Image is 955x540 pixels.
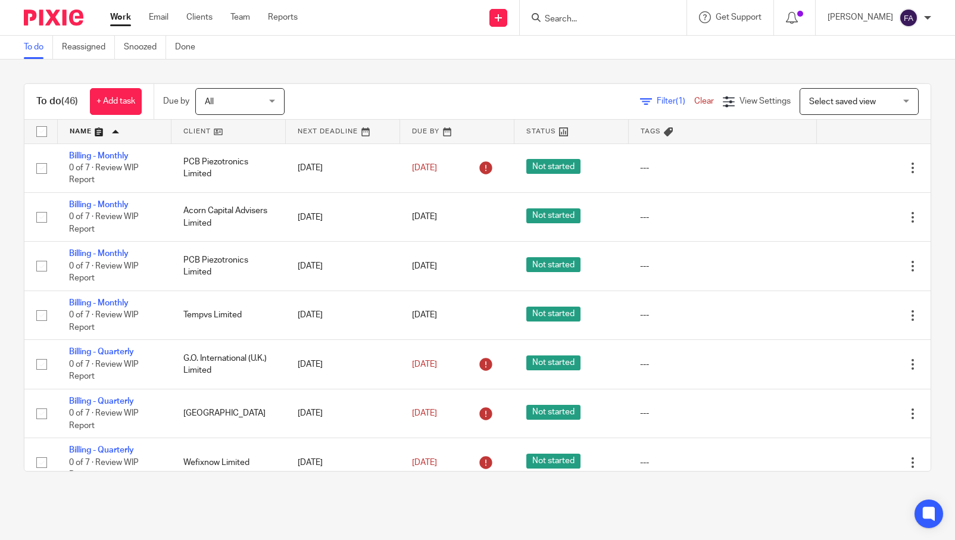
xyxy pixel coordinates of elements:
img: svg%3E [899,8,918,27]
td: [DATE] [286,192,400,241]
span: Select saved view [809,98,876,106]
a: Reports [268,11,298,23]
span: (1) [676,97,685,105]
a: Billing - Monthly [69,299,129,307]
a: Snoozed [124,36,166,59]
td: Tempvs Limited [171,291,286,339]
div: --- [640,309,804,321]
a: + Add task [90,88,142,115]
span: Not started [526,454,581,469]
td: G.O. International (U.K.) Limited [171,340,286,389]
a: Billing - Quarterly [69,446,134,454]
h1: To do [36,95,78,108]
div: --- [640,407,804,419]
span: 0 of 7 · Review WIP Report [69,164,139,185]
span: Filter [657,97,694,105]
span: [DATE] [412,458,437,467]
td: [DATE] [286,242,400,291]
td: [DATE] [286,438,400,487]
td: Acorn Capital Advisers Limited [171,192,286,241]
a: Team [230,11,250,23]
span: Tags [641,128,661,135]
span: 0 of 7 · Review WIP Report [69,213,139,234]
span: Get Support [716,13,761,21]
div: --- [640,457,804,469]
span: 0 of 7 · Review WIP Report [69,311,139,332]
span: View Settings [739,97,791,105]
a: Work [110,11,131,23]
span: Not started [526,208,581,223]
td: [DATE] [286,291,400,339]
td: PCB Piezotronics Limited [171,143,286,192]
span: [DATE] [412,164,437,172]
span: Not started [526,257,581,272]
img: Pixie [24,10,83,26]
td: [DATE] [286,340,400,389]
span: [DATE] [412,213,437,221]
td: [GEOGRAPHIC_DATA] [171,389,286,438]
a: Billing - Quarterly [69,397,134,405]
a: Billing - Quarterly [69,348,134,356]
div: --- [640,211,804,223]
span: Not started [526,159,581,174]
a: Billing - Monthly [69,201,129,209]
span: Not started [526,307,581,321]
a: Billing - Monthly [69,152,129,160]
span: [DATE] [412,409,437,417]
a: Email [149,11,168,23]
div: --- [640,358,804,370]
p: [PERSON_NAME] [828,11,893,23]
a: To do [24,36,53,59]
a: Billing - Monthly [69,249,129,258]
input: Search [544,14,651,25]
span: 0 of 7 · Review WIP Report [69,262,139,283]
p: Due by [163,95,189,107]
span: [DATE] [412,360,437,369]
span: Not started [526,355,581,370]
td: PCB Piezotronics Limited [171,242,286,291]
span: 0 of 7 · Review WIP Report [69,409,139,430]
td: [DATE] [286,389,400,438]
span: 0 of 7 · Review WIP Report [69,360,139,381]
span: Not started [526,405,581,420]
td: Wefixnow Limited [171,438,286,487]
span: [DATE] [412,262,437,270]
div: --- [640,162,804,174]
a: Clear [694,97,714,105]
a: Reassigned [62,36,115,59]
span: [DATE] [412,311,437,320]
a: Clients [186,11,213,23]
span: All [205,98,214,106]
div: --- [640,260,804,272]
span: (46) [61,96,78,106]
td: [DATE] [286,143,400,192]
span: 0 of 7 · Review WIP Report [69,458,139,479]
a: Done [175,36,204,59]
